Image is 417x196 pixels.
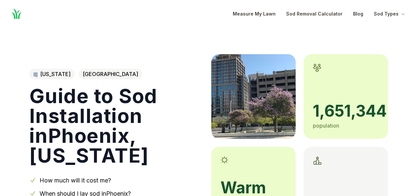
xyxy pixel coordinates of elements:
span: population [313,122,339,129]
a: How much will it cost me? [40,177,111,184]
a: Sod Removal Calculator [286,10,343,18]
img: Arizona state outline [33,72,38,77]
span: 1,651,344 [313,103,379,119]
button: Sod Types [374,10,406,18]
img: A picture of Phoenix [211,54,296,139]
a: [US_STATE] [29,69,74,79]
h1: Guide to Sod Installation in Phoenix , [US_STATE] [29,86,201,165]
a: Measure My Lawn [233,10,276,18]
span: [GEOGRAPHIC_DATA] [79,69,142,79]
a: Blog [353,10,363,18]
